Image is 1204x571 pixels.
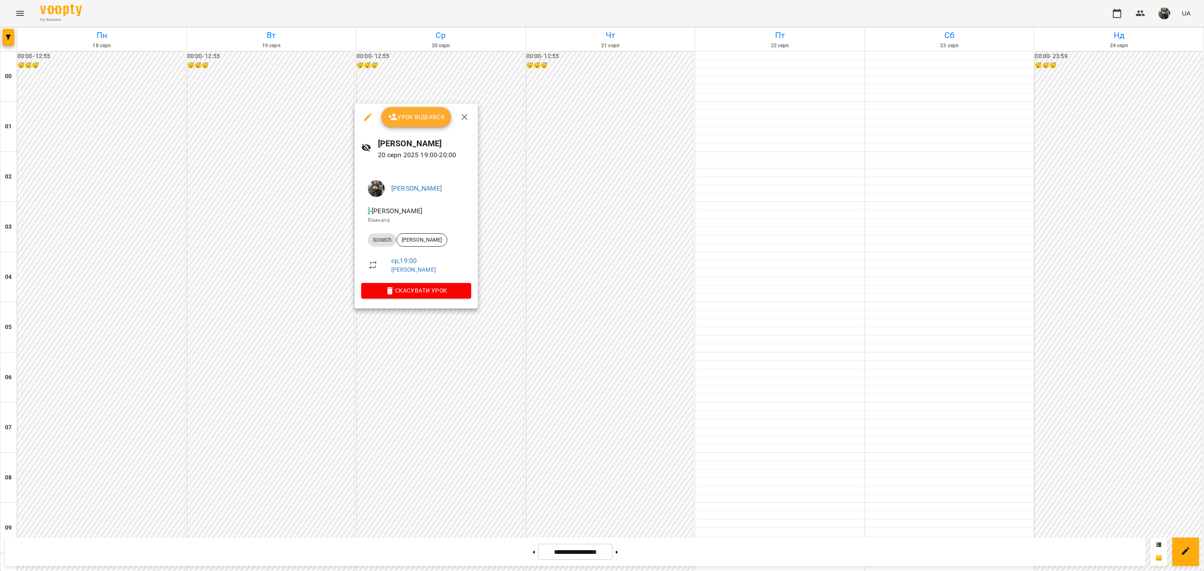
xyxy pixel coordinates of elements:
span: Scratch [368,236,396,244]
p: Кімната [368,216,464,224]
button: Скасувати Урок [361,283,471,298]
a: [PERSON_NAME] [391,184,442,192]
span: - [PERSON_NAME] [368,207,424,215]
img: 8337ee6688162bb2290644e8745a615f.jpg [368,180,385,197]
a: [PERSON_NAME] [391,266,436,273]
button: Урок відбувся [381,107,451,127]
h6: [PERSON_NAME] [378,137,471,150]
a: ср , 19:00 [391,257,417,265]
span: Урок відбувся [388,112,445,122]
span: [PERSON_NAME] [397,236,447,244]
p: 20 серп 2025 19:00 - 20:00 [378,150,471,160]
div: [PERSON_NAME] [396,233,447,247]
span: Скасувати Урок [368,285,464,296]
